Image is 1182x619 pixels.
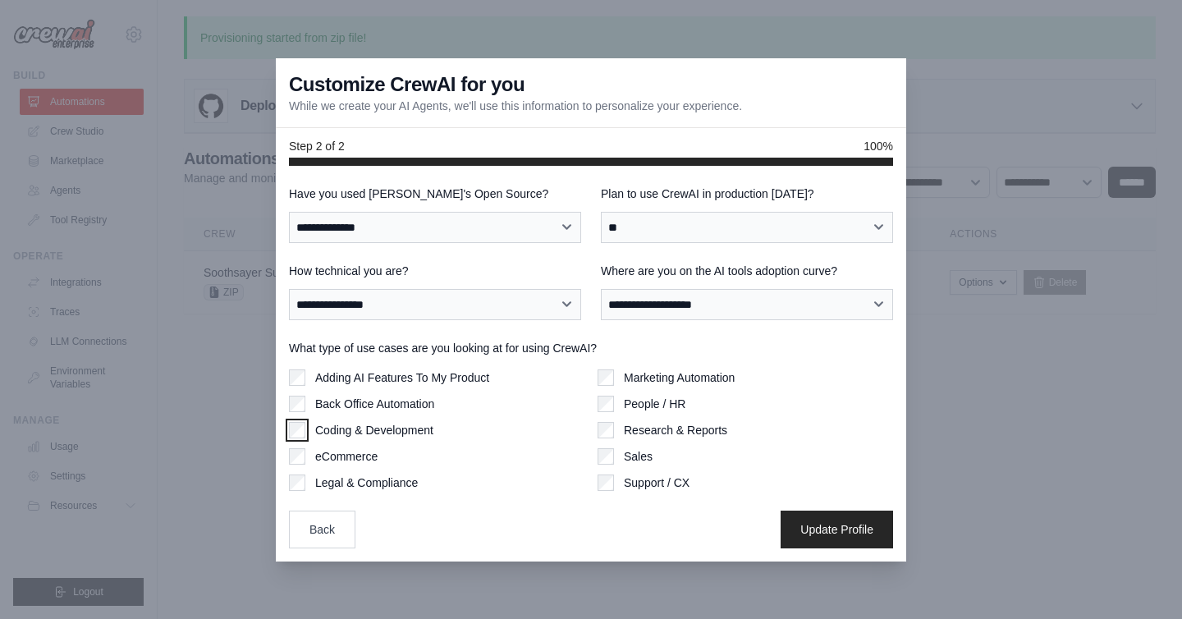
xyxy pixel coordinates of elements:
[624,475,689,491] label: Support / CX
[289,511,355,548] button: Back
[289,186,581,202] label: Have you used [PERSON_NAME]'s Open Source?
[315,369,489,386] label: Adding AI Features To My Product
[624,422,727,438] label: Research & Reports
[601,186,893,202] label: Plan to use CrewAI in production [DATE]?
[289,71,525,98] h3: Customize CrewAI for you
[289,98,742,114] p: While we create your AI Agents, we'll use this information to personalize your experience.
[289,138,345,154] span: Step 2 of 2
[315,448,378,465] label: eCommerce
[624,369,735,386] label: Marketing Automation
[781,511,893,548] button: Update Profile
[289,340,893,356] label: What type of use cases are you looking at for using CrewAI?
[315,396,434,412] label: Back Office Automation
[315,422,433,438] label: Coding & Development
[624,448,653,465] label: Sales
[315,475,418,491] label: Legal & Compliance
[601,263,893,279] label: Where are you on the AI tools adoption curve?
[289,263,581,279] label: How technical you are?
[624,396,685,412] label: People / HR
[864,138,893,154] span: 100%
